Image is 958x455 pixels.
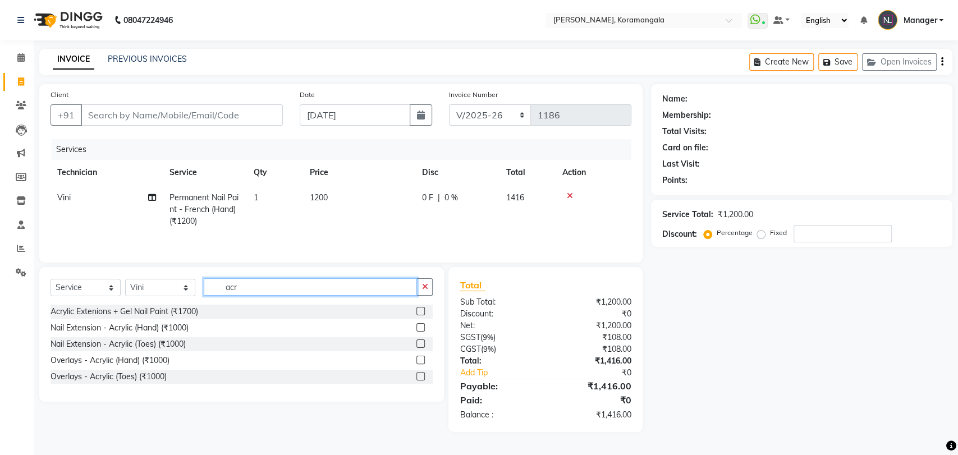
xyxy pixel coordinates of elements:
input: Search by Name/Mobile/Email/Code [81,104,283,126]
div: Services [52,139,640,160]
div: Total Visits: [662,126,707,137]
div: Card on file: [662,142,708,154]
div: Name: [662,93,687,105]
div: ₹108.00 [546,343,640,355]
div: ₹1,200.00 [546,296,640,308]
button: +91 [51,104,82,126]
a: PREVIOUS INVOICES [108,54,187,64]
span: Manager [903,15,937,26]
span: 0 % [444,192,458,204]
span: Total [460,279,485,291]
div: ₹0 [546,308,640,320]
div: Nail Extension - Acrylic (Hand) (₹1000) [51,322,189,334]
div: ( ) [451,343,546,355]
a: Add Tip [451,367,561,379]
span: SGST [460,332,480,342]
span: Vini [57,192,71,203]
span: 0 F [422,192,433,204]
div: ₹1,200.00 [718,209,753,220]
th: Technician [51,160,163,185]
div: Membership: [662,109,711,121]
label: Percentage [717,228,753,238]
button: Create New [749,53,814,71]
div: Overlays - Acrylic (Toes) (₹1000) [51,371,167,383]
span: | [438,192,440,204]
label: Client [51,90,68,100]
div: Discount: [662,228,697,240]
span: 9% [482,333,493,342]
span: 1200 [310,192,328,203]
div: Sub Total: [451,296,546,308]
div: ₹1,200.00 [546,320,640,332]
img: logo [29,4,106,36]
div: Acrylic Extenions + Gel Nail Paint (₹1700) [51,306,198,318]
div: Discount: [451,308,546,320]
button: Save [818,53,858,71]
div: Balance : [451,409,546,421]
div: Paid: [451,393,546,407]
div: Last Visit: [662,158,700,170]
div: Net: [451,320,546,332]
th: Action [556,160,631,185]
div: ₹1,416.00 [546,379,640,393]
div: Service Total: [662,209,713,220]
th: Price [303,160,415,185]
div: Nail Extension - Acrylic (Toes) (₹1000) [51,338,186,350]
div: ₹0 [546,393,640,407]
span: CGST [460,344,480,354]
input: Search or Scan [204,278,417,296]
span: 9% [483,344,493,353]
span: Permanent Nail Paint - French (Hand) (₹1200) [169,192,239,226]
label: Date [300,90,315,100]
a: INVOICE [53,49,94,70]
div: ₹0 [561,367,640,379]
b: 08047224946 [123,4,173,36]
div: ₹1,416.00 [546,409,640,421]
img: Manager [878,10,897,30]
th: Service [163,160,247,185]
div: Overlays - Acrylic (Hand) (₹1000) [51,355,169,366]
div: ₹1,416.00 [546,355,640,367]
th: Disc [415,160,499,185]
div: Total: [451,355,546,367]
label: Invoice Number [449,90,498,100]
button: Open Invoices [862,53,937,71]
div: ₹108.00 [546,332,640,343]
label: Fixed [770,228,787,238]
th: Total [499,160,556,185]
span: 1416 [506,192,524,203]
span: 1 [254,192,258,203]
th: Qty [247,160,303,185]
div: Points: [662,174,687,186]
div: Payable: [451,379,546,393]
div: ( ) [451,332,546,343]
